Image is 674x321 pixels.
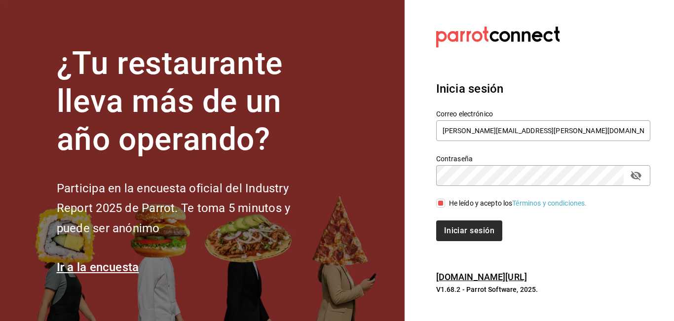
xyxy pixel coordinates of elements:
a: Términos y condiciones. [512,199,587,207]
a: Ir a la encuesta [57,260,139,274]
button: passwordField [628,167,644,184]
a: [DOMAIN_NAME][URL] [436,272,527,282]
div: He leído y acepto los [449,198,587,209]
button: Iniciar sesión [436,220,502,241]
label: Contraseña [436,155,650,162]
h2: Participa en la encuesta oficial del Industry Report 2025 de Parrot. Te toma 5 minutos y puede se... [57,178,323,239]
label: Correo electrónico [436,110,650,117]
h3: Inicia sesión [436,80,650,98]
h1: ¿Tu restaurante lleva más de un año operando? [57,45,323,158]
input: Ingresa tu correo electrónico [436,120,650,141]
p: V1.68.2 - Parrot Software, 2025. [436,285,650,294]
